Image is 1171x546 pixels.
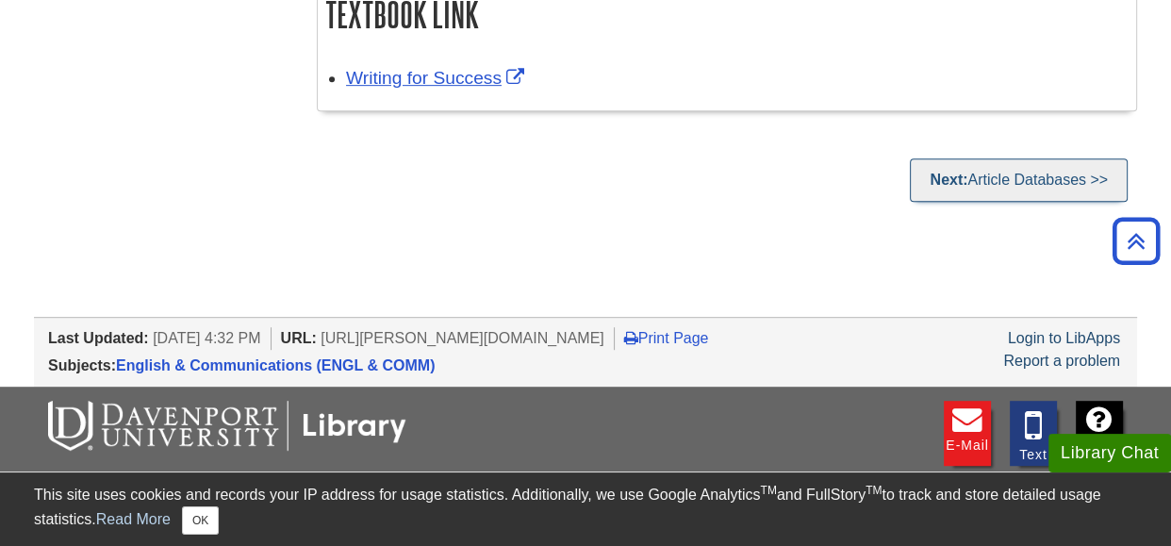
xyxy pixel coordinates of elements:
[182,506,219,535] button: Close
[1008,330,1120,346] a: Login to LibApps
[866,484,882,497] sup: TM
[281,330,317,346] span: URL:
[1003,353,1120,369] a: Report a problem
[153,330,260,346] span: [DATE] 4:32 PM
[930,172,967,188] strong: Next:
[910,158,1128,202] a: Next:Article Databases >>
[1048,434,1171,472] button: Library Chat
[34,484,1137,535] div: This site uses cookies and records your IP address for usage statistics. Additionally, we use Goo...
[116,357,435,373] a: English & Communications (ENGL & COMM)
[624,330,638,345] i: Print Page
[944,401,991,466] a: E-mail
[1010,401,1057,466] a: Text
[760,484,776,497] sup: TM
[48,401,406,450] img: DU Libraries
[1076,401,1123,466] a: FAQ
[1106,228,1166,254] a: Back to Top
[96,511,171,527] a: Read More
[346,68,529,88] a: Link opens in new window
[48,357,116,373] span: Subjects:
[48,330,149,346] span: Last Updated:
[321,330,604,346] span: [URL][PERSON_NAME][DOMAIN_NAME]
[624,330,709,346] a: Print Page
